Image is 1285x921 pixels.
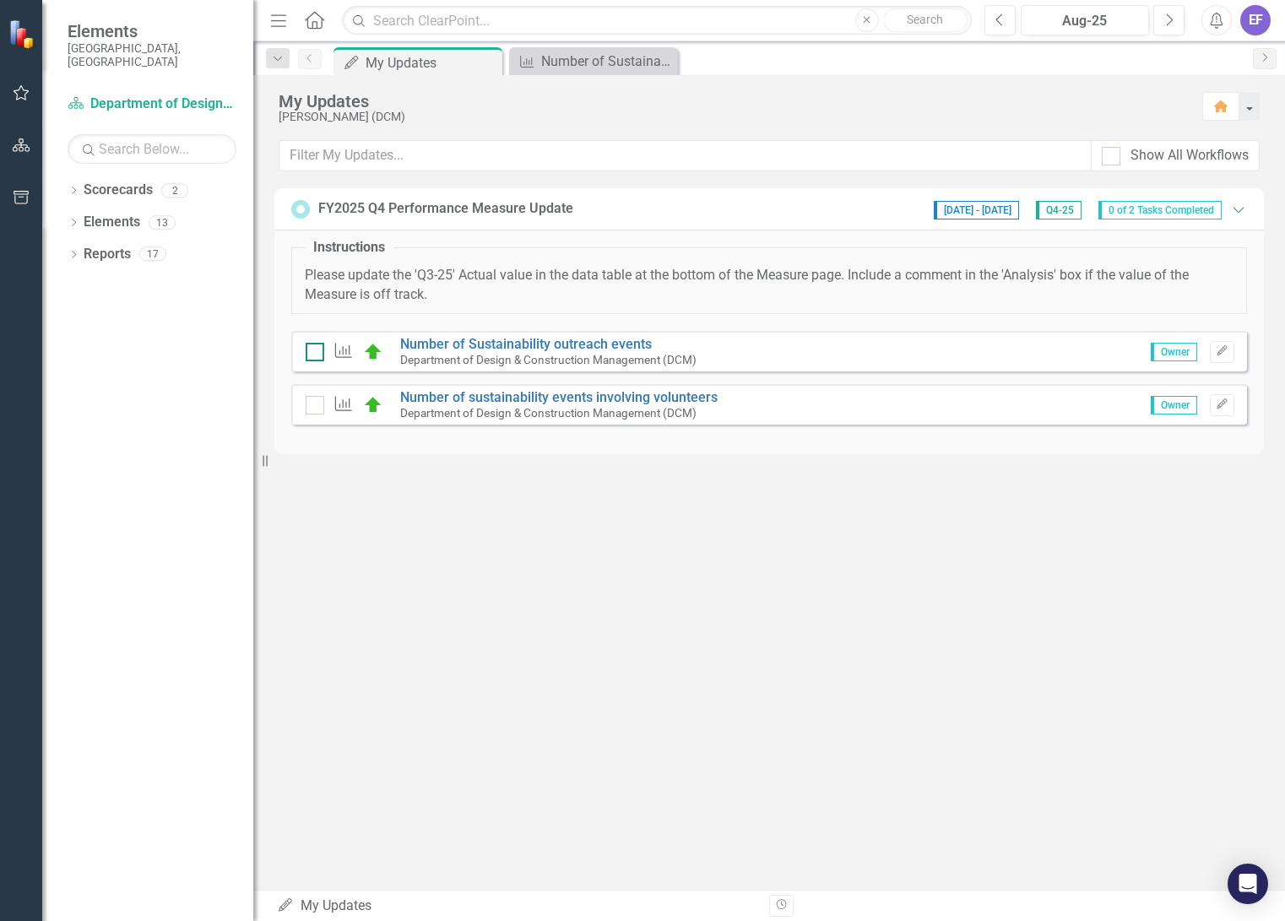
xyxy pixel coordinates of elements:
[363,395,383,415] img: On Track (80% or higher)
[84,213,140,232] a: Elements
[277,897,756,916] div: My Updates
[279,111,1185,123] div: [PERSON_NAME] (DCM)
[400,353,697,366] small: Department of Design & Construction Management (DCM)
[1098,201,1222,219] span: 0 of 2 Tasks Completed
[84,245,131,264] a: Reports
[68,41,236,69] small: [GEOGRAPHIC_DATA], [GEOGRAPHIC_DATA]
[934,201,1019,219] span: [DATE] - [DATE]
[400,336,652,352] a: Number of Sustainability outreach events
[363,342,383,362] img: On Track (80% or higher)
[1021,5,1149,35] button: Aug-25
[541,51,674,72] div: Number of Sustainability outreach events
[400,406,697,420] small: Department of Design & Construction Management (DCM)
[883,8,968,32] button: Search
[318,199,573,219] div: FY2025 Q4 Performance Measure Update
[1027,11,1143,31] div: Aug-25
[279,92,1185,111] div: My Updates
[907,13,943,26] span: Search
[68,95,236,114] a: Department of Design & Construction Management (DCM)
[139,247,166,262] div: 17
[68,134,236,164] input: Search Below...
[8,19,38,49] img: ClearPoint Strategy
[149,215,176,230] div: 13
[1151,396,1197,414] span: Owner
[366,52,498,73] div: My Updates
[513,51,674,72] a: Number of Sustainability outreach events
[305,266,1233,305] p: Please update the 'Q3-25' Actual value in the data table at the bottom of the Measure page. Inclu...
[279,140,1092,171] input: Filter My Updates...
[161,183,188,198] div: 2
[68,21,236,41] span: Elements
[400,389,718,405] a: Number of sustainability events involving volunteers
[84,181,153,200] a: Scorecards
[1151,343,1197,361] span: Owner
[342,6,972,35] input: Search ClearPoint...
[1130,146,1249,165] div: Show All Workflows
[1036,201,1082,219] span: Q4-25
[1240,5,1271,35] button: EF
[305,238,393,257] legend: Instructions
[1228,864,1268,904] div: Open Intercom Messenger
